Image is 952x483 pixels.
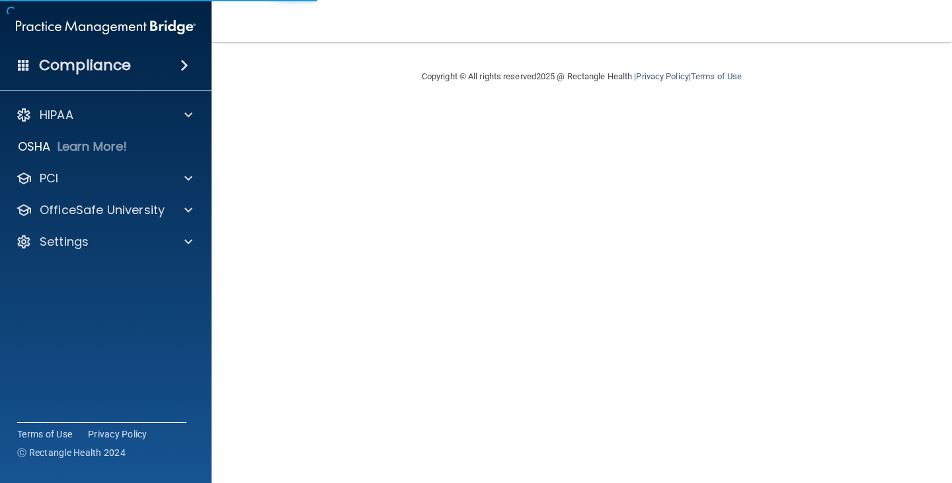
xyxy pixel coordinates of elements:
a: PCI [16,170,192,186]
p: Settings [40,234,89,250]
a: HIPAA [16,107,192,123]
span: Ⓒ Rectangle Health 2024 [17,446,126,459]
p: HIPAA [40,107,73,123]
a: Privacy Policy [88,427,147,441]
a: Terms of Use [17,427,72,441]
a: Terms of Use [691,71,742,81]
a: Privacy Policy [636,71,688,81]
div: Copyright © All rights reserved 2025 @ Rectangle Health | | [340,56,823,98]
a: Settings [16,234,192,250]
p: OSHA [18,139,51,155]
p: OfficeSafe University [40,202,165,218]
img: PMB logo [16,14,196,40]
a: OfficeSafe University [16,202,192,218]
p: Learn More! [58,139,128,155]
h4: Compliance [39,56,131,75]
p: PCI [40,170,58,186]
